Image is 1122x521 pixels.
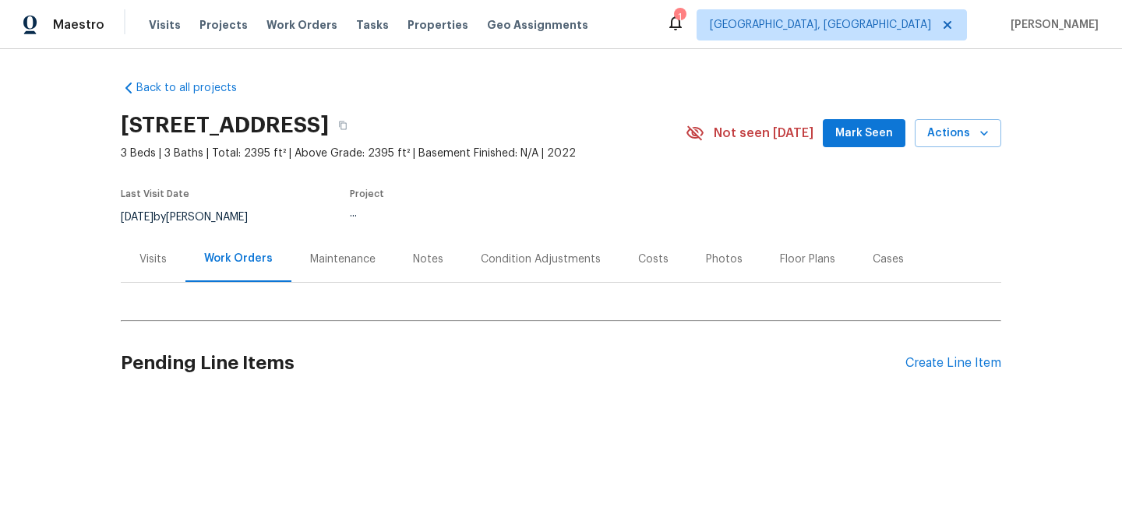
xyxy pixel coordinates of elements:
[706,252,743,267] div: Photos
[199,17,248,33] span: Projects
[139,252,167,267] div: Visits
[310,252,376,267] div: Maintenance
[121,118,329,133] h2: [STREET_ADDRESS]
[780,252,835,267] div: Floor Plans
[329,111,357,139] button: Copy Address
[481,252,601,267] div: Condition Adjustments
[905,356,1001,371] div: Create Line Item
[714,125,813,141] span: Not seen [DATE]
[835,124,893,143] span: Mark Seen
[149,17,181,33] span: Visits
[413,252,443,267] div: Notes
[1004,17,1099,33] span: [PERSON_NAME]
[266,17,337,33] span: Work Orders
[823,119,905,148] button: Mark Seen
[53,17,104,33] span: Maestro
[915,119,1001,148] button: Actions
[350,208,649,219] div: ...
[638,252,669,267] div: Costs
[408,17,468,33] span: Properties
[356,19,389,30] span: Tasks
[121,189,189,199] span: Last Visit Date
[121,327,905,400] h2: Pending Line Items
[121,212,153,223] span: [DATE]
[204,251,273,266] div: Work Orders
[927,124,989,143] span: Actions
[710,17,931,33] span: [GEOGRAPHIC_DATA], [GEOGRAPHIC_DATA]
[873,252,904,267] div: Cases
[121,208,266,227] div: by [PERSON_NAME]
[121,146,686,161] span: 3 Beds | 3 Baths | Total: 2395 ft² | Above Grade: 2395 ft² | Basement Finished: N/A | 2022
[350,189,384,199] span: Project
[487,17,588,33] span: Geo Assignments
[674,9,685,25] div: 1
[121,80,270,96] a: Back to all projects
